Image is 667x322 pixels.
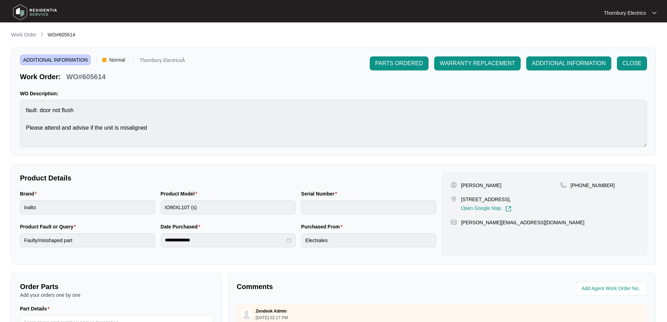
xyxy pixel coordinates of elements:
span: Normal [106,55,128,65]
p: [PHONE_NUMBER] [571,182,615,189]
p: [STREET_ADDRESS], [461,196,512,203]
p: [PERSON_NAME] [461,182,501,189]
span: CLOSE [623,59,641,68]
img: map-pin [451,196,457,202]
label: Brand [20,190,40,197]
input: Product Model [161,200,296,214]
p: [PERSON_NAME][EMAIL_ADDRESS][DOMAIN_NAME] [461,219,584,226]
button: CLOSE [617,56,647,70]
button: ADDITIONAL INFORMATION [526,56,611,70]
p: Zendesk Admin [256,308,287,314]
button: PARTS ORDERED [370,56,429,70]
button: WARRANTY REPLACEMENT [434,56,521,70]
p: WO#605614 [66,72,105,82]
p: Thornbury Electrics [604,9,646,16]
label: Part Details [20,305,53,312]
input: Serial Number [301,200,436,214]
textarea: fault: door not flush Please attend and advise if the unit is misaligned [20,100,647,147]
span: WO#605614 [48,32,75,37]
p: Order Parts [20,282,214,292]
img: chevron-right [39,32,45,37]
input: Purchased From [301,233,436,247]
input: Date Purchased [165,237,285,244]
img: map-pin [560,182,567,188]
span: ADDITIONAL INFORMATION [532,59,606,68]
p: Work Order [11,31,36,38]
p: Comments [237,282,437,292]
label: Product Model [161,190,200,197]
label: Product Fault or Query [20,223,79,230]
input: Add Agent Work Order No. [582,285,643,293]
input: Product Fault or Query [20,233,155,247]
input: Brand [20,200,155,214]
img: dropdown arrow [652,11,656,15]
span: ADDITIONAL INFORMATION [20,55,91,65]
label: Date Purchased [161,223,203,230]
img: map-pin [451,219,457,225]
a: Open Google Map [461,206,512,212]
p: Product Details [20,173,436,183]
span: WARRANTY REPLACEMENT [440,59,515,68]
img: residentia service logo [11,2,60,23]
a: Work Order [10,31,38,39]
p: [DATE] 02:17 PM [256,316,288,320]
label: Purchased From [301,223,345,230]
p: Work Order: [20,72,61,82]
img: user-pin [451,182,457,188]
img: Vercel Logo [102,58,106,62]
span: PARTS ORDERED [375,59,423,68]
label: Serial Number [301,190,340,197]
img: user.svg [241,309,252,319]
p: WO Description: [20,90,647,97]
p: Add your orders one by one [20,292,214,299]
img: Link-External [505,206,512,212]
p: Thornbury ElectricsÂ [139,58,185,65]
